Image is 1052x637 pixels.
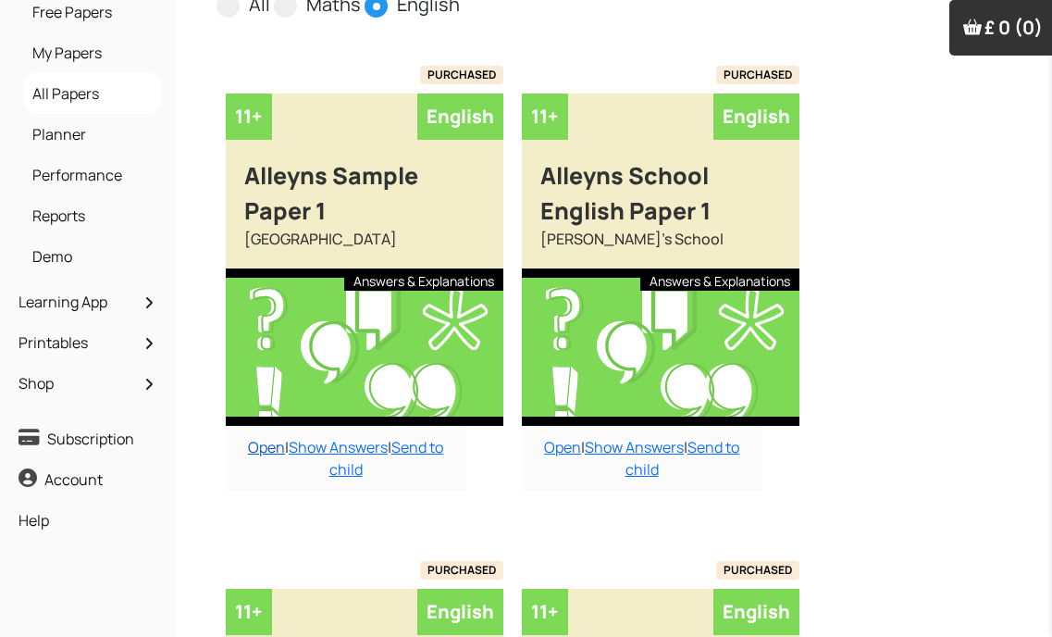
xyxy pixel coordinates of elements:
[522,140,799,228] div: Alleyns School English Paper 1
[28,159,157,191] a: Performance
[544,437,581,457] a: Open
[242,477,464,489] div: Do not open until you are told to do so
[417,589,503,635] div: English
[386,556,546,568] div: Years ......... Months ...........
[28,78,157,109] a: All Papers
[716,561,799,580] span: PURCHASED
[713,589,799,635] div: English
[522,426,762,491] div: | |
[522,228,799,269] div: [PERSON_NAME]'s School
[281,367,424,385] div: SAMPLE PAPER
[329,437,444,480] a: Send to child
[713,94,799,140] div: English
[28,200,157,231] a: Reports
[226,589,272,635] div: 11+
[260,283,452,302] div: [GEOGRAPHIC_DATA]
[226,426,466,491] div: | |
[28,241,157,272] a: Demo
[963,18,982,36] img: Your items in the shopping basket
[417,94,503,140] div: English
[248,437,285,457] a: Open
[344,269,503,291] div: Answers & Explanations
[14,423,162,455] a: Subscription
[289,437,388,457] a: Show Answers
[420,561,503,580] span: PURCHASED
[380,449,387,461] div: –
[522,94,568,140] div: 11+
[72,529,588,541] div: Surname: ....................................................... School:............................
[291,325,439,343] div: + Entrance Paper
[420,66,503,84] span: PURCHASED
[155,4,204,24] input: Page
[277,325,287,343] div: 1
[14,464,162,495] a: Account
[585,437,684,457] a: Show Answers
[984,15,1043,40] span: £ 0 (0)
[14,286,162,318] a: Learning App
[257,449,377,461] div: Length of Examination
[716,66,799,84] span: PURCHASED
[298,408,407,427] div: Mathematics
[28,119,157,150] a: Planner
[522,589,568,635] div: 11+
[118,618,320,631] div: INSTRUCTIONS FOR CANDIDATES
[640,269,799,291] div: Answers & Explanations
[14,505,162,536] a: Help
[226,94,272,140] div: 11+
[72,556,381,568] div: First name: ...................................................... Age:
[204,4,239,24] span: of 12
[360,4,491,23] select: Zoom
[14,368,162,399] a: Shop
[266,325,277,343] div: 1
[625,437,740,480] a: Send to child
[28,37,157,69] a: My Papers
[390,449,450,461] div: 45 minutes
[14,327,162,358] a: Printables
[226,228,503,269] div: [GEOGRAPHIC_DATA]
[226,140,503,228] div: Alleyns Sample Paper 1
